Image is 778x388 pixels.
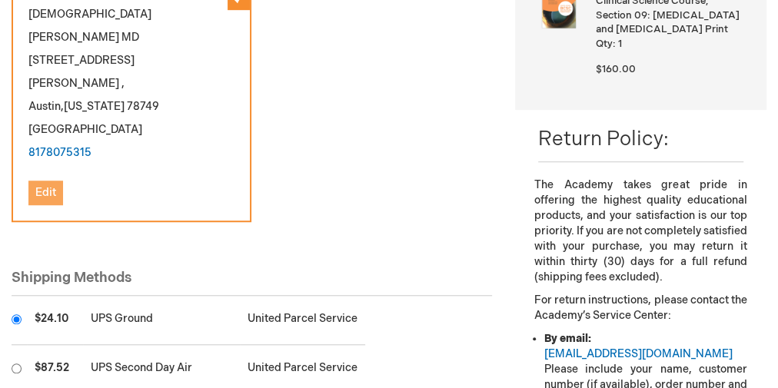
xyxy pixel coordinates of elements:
[28,146,91,159] a: 8178075315
[35,312,68,325] span: $24.10
[64,100,125,113] span: [US_STATE]
[596,38,613,50] span: Qty
[538,128,669,151] span: Return Policy:
[544,332,591,345] strong: By email:
[544,347,733,360] a: [EMAIL_ADDRESS][DOMAIN_NAME]
[83,296,240,345] td: UPS Ground
[618,38,622,50] span: 1
[35,186,56,199] span: Edit
[240,296,365,345] td: United Parcel Service
[61,100,64,113] span: ,
[12,268,492,297] div: Shipping Methods
[35,361,69,374] span: $87.52
[534,293,747,323] p: For return instructions, please contact the Academy’s Service Center:
[596,63,636,75] span: $160.00
[28,181,63,205] button: Edit
[534,177,747,285] p: The Academy takes great pride in offering the highest quality educational products, and your sati...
